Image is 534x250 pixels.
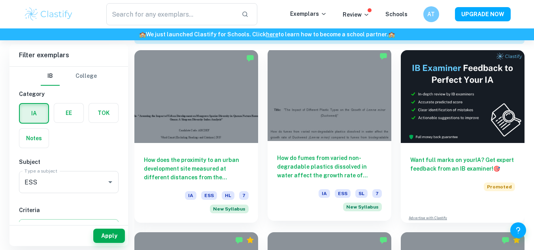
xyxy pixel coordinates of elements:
img: Marked [502,236,509,244]
img: Marked [379,52,387,60]
img: Marked [379,236,387,244]
img: Thumbnail [401,50,525,143]
span: New Syllabus [343,203,382,211]
span: ESS [201,191,217,200]
span: 🏫 [388,31,395,38]
a: Advertise with Clastify [409,215,447,221]
span: 7 [372,189,382,198]
button: EE [54,103,83,122]
a: Schools [385,11,408,17]
a: here [266,31,278,38]
button: IA [20,104,48,123]
span: IA [185,191,196,200]
p: Exemplars [290,9,327,18]
h6: AT [426,10,436,19]
span: SL [355,189,368,198]
button: AT [423,6,439,22]
span: Promoted [484,182,515,191]
h6: We just launched Clastify for Schools. Click to learn how to become a school partner. [2,30,532,39]
span: 🎯 [493,165,500,172]
button: College [75,67,97,86]
h6: How does the proximity to an urban development site measured at different distances from the deve... [144,156,249,182]
span: ESS [335,189,351,198]
p: Review [343,10,370,19]
h6: Filter exemplars [9,44,128,66]
a: How do fumes from varied non-degradable plastics dissolved in water affect the growth rate of Duc... [268,50,391,223]
span: 7 [239,191,249,200]
a: Want full marks on yourIA? Get expert feedback from an IB examiner!PromotedAdvertise with Clastify [401,50,525,223]
div: Starting from the May 2026 session, the ESS IA requirements have changed. We created this exempla... [343,203,382,211]
a: How does the proximity to an urban development site measured at different distances from the deve... [134,50,258,223]
span: New Syllabus [210,205,249,213]
span: IA [319,189,330,198]
label: Type a subject [25,167,57,174]
button: UPGRADE NOW [455,7,511,21]
input: Search for any exemplars... [106,3,236,25]
img: Marked [246,54,254,62]
h6: How do fumes from varied non-degradable plastics dissolved in water affect the growth rate of Duc... [277,154,382,180]
img: Marked [235,236,243,244]
div: Premium [246,236,254,244]
h6: Subject [19,158,119,166]
button: Notes [19,129,49,148]
span: HL [222,191,234,200]
button: Select [19,219,119,233]
h6: Want full marks on your IA ? Get expert feedback from an IB examiner! [410,156,515,173]
img: Clastify logo [24,6,74,22]
div: Premium [513,236,521,244]
span: 🏫 [139,31,146,38]
div: Filter type choice [41,67,97,86]
button: Help and Feedback [510,222,526,238]
div: Starting from the May 2026 session, the ESS IA requirements have changed. We created this exempla... [210,205,249,213]
button: Open [105,177,116,188]
button: TOK [89,103,118,122]
h6: Category [19,90,119,98]
h6: Criteria [19,206,119,214]
button: Apply [93,229,125,243]
button: IB [41,67,60,86]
